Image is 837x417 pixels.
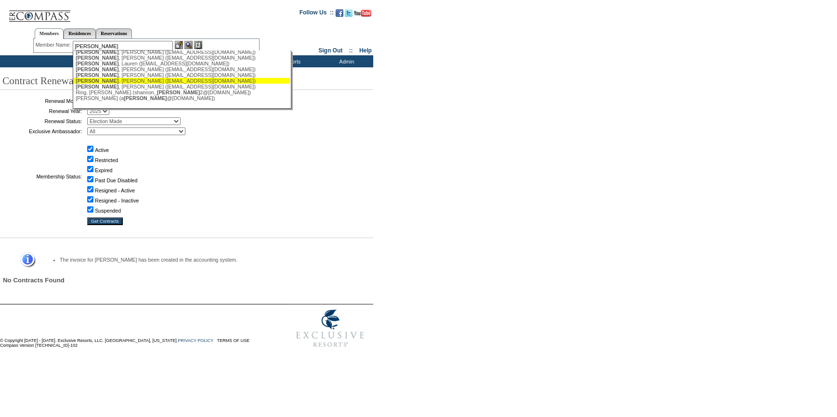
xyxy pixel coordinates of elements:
span: [PERSON_NAME] [76,84,118,89]
td: Renewal Year: [2,107,82,115]
div: , [PERSON_NAME] ([EMAIL_ADDRESS][DOMAIN_NAME]) [76,66,288,72]
div: , [PERSON_NAME] ([EMAIL_ADDRESS][DOMAIN_NAME]) [76,78,288,84]
a: Members [35,28,64,39]
a: TERMS OF USE [217,338,250,343]
label: Resigned - Active [95,188,135,193]
td: Renewal Month: [2,97,82,105]
span: [PERSON_NAME] [76,61,118,66]
span: [PERSON_NAME] [76,55,118,61]
img: Exclusive Resorts [287,304,373,353]
div: , [PERSON_NAME] ([EMAIL_ADDRESS][DOMAIN_NAME]) [76,72,288,78]
img: Compass Home [8,2,71,22]
label: Restricted [95,157,118,163]
a: Reservations [96,28,132,38]
div: , [PERSON_NAME] ([EMAIL_ADDRESS][DOMAIN_NAME]) [76,49,288,55]
span: [PERSON_NAME] [76,66,118,72]
td: Follow Us :: [300,8,334,20]
a: Help [359,47,372,54]
img: Information Message [14,252,36,268]
label: Resigned - Inactive [95,198,139,203]
a: Residences [64,28,96,38]
a: PRIVACY POLICY [178,338,213,343]
a: Subscribe to our YouTube Channel [354,12,371,18]
span: [PERSON_NAME] [76,49,118,55]
div: [PERSON_NAME] (a @[DOMAIN_NAME]) [76,95,288,101]
div: , Lauren ([EMAIL_ADDRESS][DOMAIN_NAME]) [76,61,288,66]
a: Sign Out [318,47,342,54]
label: Past Due Disabled [95,177,137,183]
div: Member Name: [36,41,73,49]
span: [PERSON_NAME] [124,95,167,101]
span: [PERSON_NAME] [76,72,118,78]
img: Follow us on Twitter [345,9,353,17]
a: Follow us on Twitter [345,12,353,18]
td: Membership Status: [2,138,82,215]
img: View [184,41,193,49]
td: Exclusive Ambassador: [2,127,82,135]
td: Renewal Status: [2,117,82,125]
label: Active [95,147,109,153]
span: :: [349,47,353,54]
label: Expired [95,167,112,173]
img: Subscribe to our YouTube Channel [354,10,371,17]
span: No Contracts Found [3,277,65,284]
li: The invoice for [PERSON_NAME] has been created in the accounting system. [60,257,356,263]
div: , [PERSON_NAME] ([EMAIL_ADDRESS][DOMAIN_NAME]) [76,84,288,89]
img: b_edit.gif [175,41,183,49]
a: Become our fan on Facebook [336,12,343,18]
input: Get Contracts [87,217,123,225]
img: Reservations [194,41,202,49]
span: [PERSON_NAME] [76,78,118,84]
td: Admin [318,55,373,67]
div: , [PERSON_NAME] ([EMAIL_ADDRESS][DOMAIN_NAME]) [76,55,288,61]
div: Ring, [PERSON_NAME] (shannon_ 2@[DOMAIN_NAME]) [76,89,288,95]
label: Suspended [95,208,121,214]
span: [PERSON_NAME] [157,89,200,95]
img: Become our fan on Facebook [336,9,343,17]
